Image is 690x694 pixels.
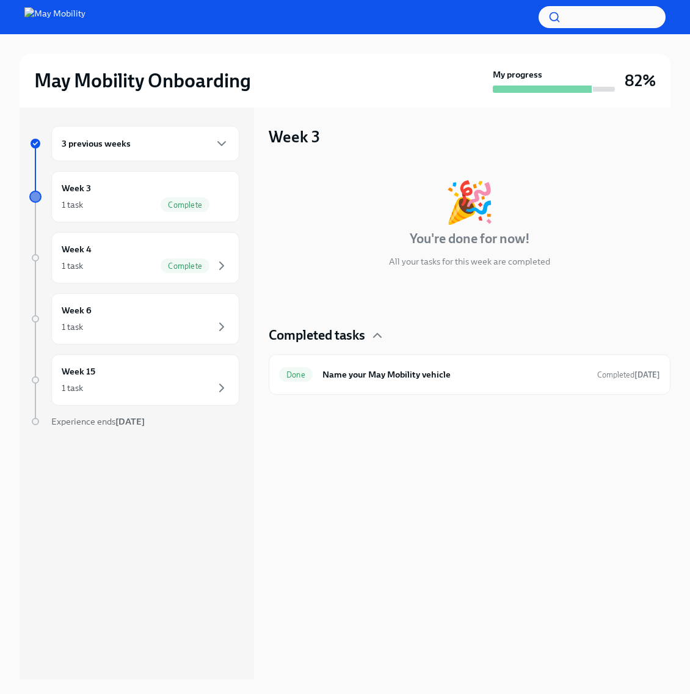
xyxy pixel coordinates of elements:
h6: Week 3 [62,181,91,195]
span: Completed [597,370,660,379]
div: 1 task [62,199,83,211]
h6: Week 6 [62,304,92,317]
h3: 82% [625,70,656,92]
div: 1 task [62,321,83,333]
span: Experience ends [51,416,145,427]
h3: Week 3 [269,126,320,148]
span: Done [279,370,313,379]
h4: You're done for now! [410,230,530,248]
h6: Name your May Mobility vehicle [322,368,587,381]
strong: [DATE] [115,416,145,427]
div: 1 task [62,260,83,272]
a: Week 151 task [29,354,239,406]
span: Complete [161,200,209,210]
h6: 3 previous weeks [62,137,131,150]
a: DoneName your May Mobility vehicleCompleted[DATE] [279,365,660,384]
img: May Mobility [24,7,85,27]
span: Complete [161,261,209,271]
div: 1 task [62,382,83,394]
h6: Week 15 [62,365,95,378]
div: Completed tasks [269,326,670,345]
div: 🎉 [445,182,495,222]
strong: My progress [493,68,542,81]
h2: May Mobility Onboarding [34,68,251,93]
h4: Completed tasks [269,326,365,345]
span: August 25th, 2025 09:31 [597,369,660,381]
a: Week 31 taskComplete [29,171,239,222]
div: 3 previous weeks [51,126,239,161]
a: Week 41 taskComplete [29,232,239,283]
h6: Week 4 [62,243,92,256]
p: All your tasks for this week are completed [389,255,550,268]
strong: [DATE] [634,370,660,379]
a: Week 61 task [29,293,239,345]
